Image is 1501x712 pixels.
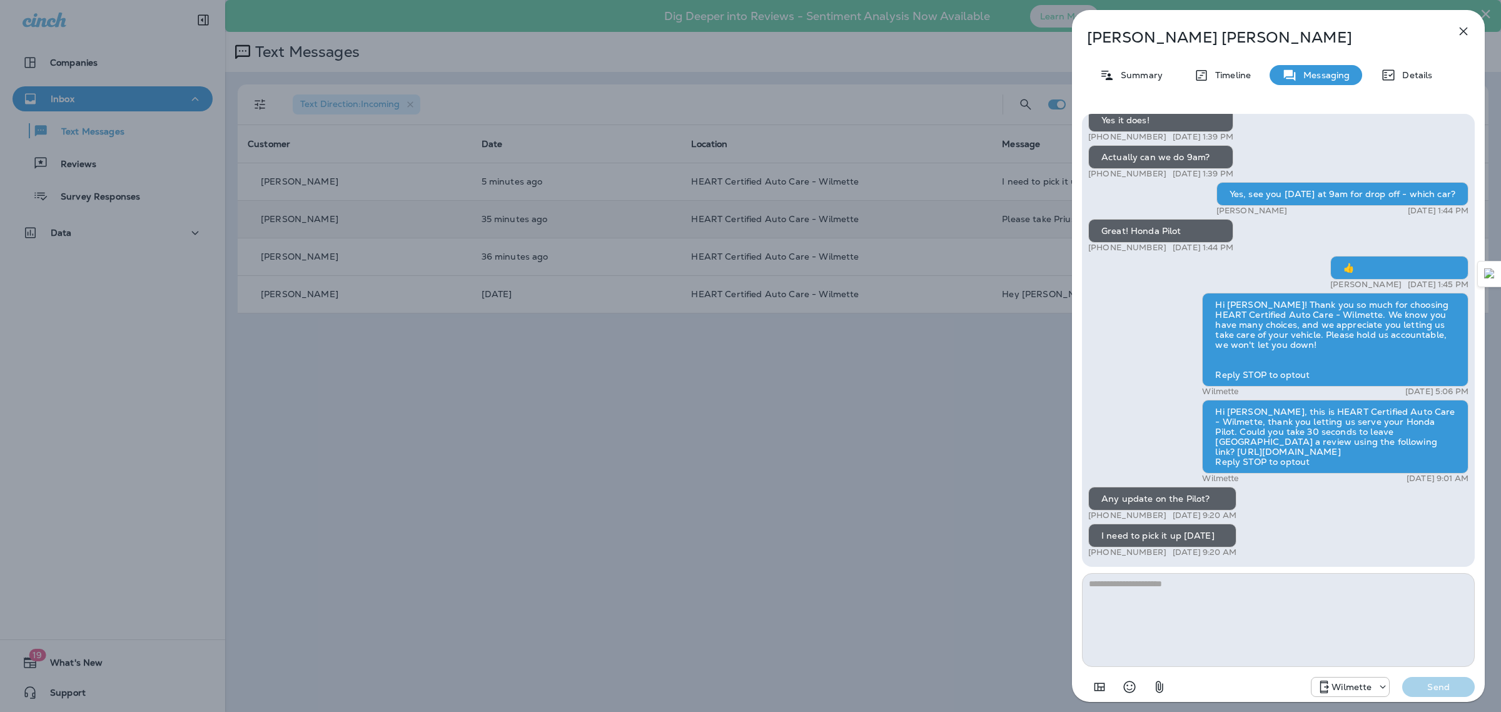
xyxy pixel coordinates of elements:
[1216,206,1288,216] p: [PERSON_NAME]
[1088,169,1166,179] p: [PHONE_NUMBER]
[1405,387,1468,397] p: [DATE] 5:06 PM
[1202,474,1238,484] p: Wilmette
[1088,243,1166,253] p: [PHONE_NUMBER]
[1173,169,1233,179] p: [DATE] 1:39 PM
[1173,132,1233,142] p: [DATE] 1:39 PM
[1087,29,1428,46] p: [PERSON_NAME] [PERSON_NAME]
[1088,487,1236,511] div: Any update on the Pilot?
[1173,511,1236,521] p: [DATE] 9:20 AM
[1297,70,1350,80] p: Messaging
[1088,524,1236,547] div: I need to pick it up [DATE]
[1202,293,1468,387] div: Hi [PERSON_NAME]! Thank you so much for choosing HEART Certified Auto Care - Wilmette. We know yo...
[1330,280,1402,290] p: [PERSON_NAME]
[1173,547,1236,557] p: [DATE] 9:20 AM
[1408,206,1468,216] p: [DATE] 1:44 PM
[1088,219,1233,243] div: Great! Honda Pilot
[1088,547,1166,557] p: [PHONE_NUMBER]
[1088,108,1233,132] div: Yes it does!
[1088,145,1233,169] div: Actually can we do 9am?
[1330,256,1468,280] div: 👍
[1484,268,1495,280] img: Detect Auto
[1114,70,1163,80] p: Summary
[1088,511,1166,521] p: [PHONE_NUMBER]
[1202,400,1468,474] div: Hi [PERSON_NAME], this is HEART Certified Auto Care - Wilmette, thank you letting us serve your H...
[1173,243,1233,253] p: [DATE] 1:44 PM
[1117,674,1142,699] button: Select an emoji
[1311,679,1389,694] div: +1 (847) 865-9557
[1087,674,1112,699] button: Add in a premade template
[1332,682,1372,692] p: Wilmette
[1202,387,1238,397] p: Wilmette
[1408,280,1468,290] p: [DATE] 1:45 PM
[1088,132,1166,142] p: [PHONE_NUMBER]
[1396,70,1432,80] p: Details
[1216,182,1468,206] div: Yes, see you [DATE] at 9am for drop off - which car?
[1407,474,1468,484] p: [DATE] 9:01 AM
[1209,70,1251,80] p: Timeline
